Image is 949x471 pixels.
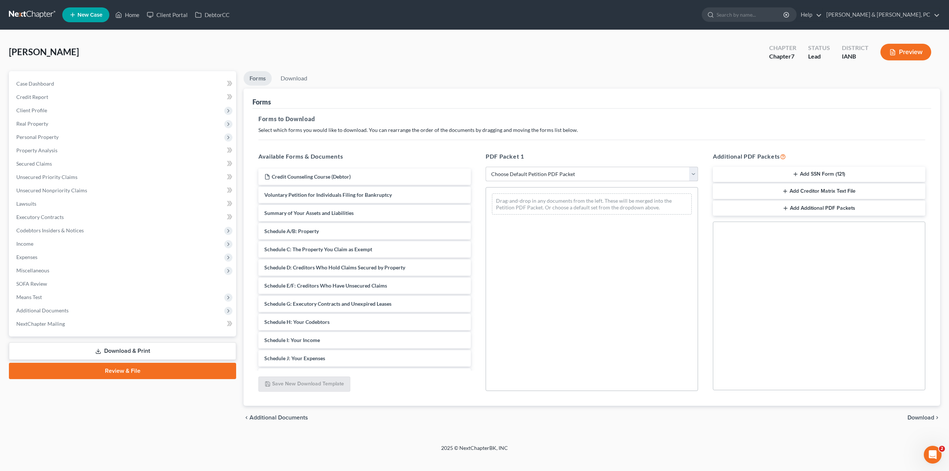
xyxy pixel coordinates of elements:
span: Schedule H: Your Codebtors [264,319,330,325]
input: Search by name... [717,8,784,21]
span: Unsecured Priority Claims [16,174,77,180]
span: Schedule D: Creditors Who Hold Claims Secured by Property [264,264,405,271]
a: Lawsuits [10,197,236,210]
i: chevron_right [934,415,940,421]
div: District [842,44,869,52]
span: Schedule C: The Property You Claim as Exempt [264,246,372,252]
span: Schedule I: Your Income [264,337,320,343]
div: Lead [808,52,830,61]
button: Save New Download Template [258,377,350,392]
a: Property Analysis [10,144,236,157]
span: 7 [791,53,794,60]
span: 2 [939,446,945,452]
div: Chapter [769,52,796,61]
span: Download [907,415,934,421]
div: Drag-and-drop in any documents from the left. These will be merged into the Petition PDF Packet. ... [492,193,692,215]
a: [PERSON_NAME] & [PERSON_NAME], PC [823,8,940,21]
a: Client Portal [143,8,191,21]
h5: Forms to Download [258,115,925,123]
span: Income [16,241,33,247]
span: Summary of Your Assets and Liabilities [264,210,354,216]
span: Unsecured Nonpriority Claims [16,187,87,193]
a: Credit Report [10,90,236,104]
a: SOFA Review [10,277,236,291]
h5: Available Forms & Documents [258,152,471,161]
a: Forms [244,71,272,86]
div: Chapter [769,44,796,52]
span: Executory Contracts [16,214,64,220]
a: Review & File [9,363,236,379]
span: Schedule A/B: Property [264,228,319,234]
div: 2025 © NextChapterBK, INC [263,444,686,458]
span: Client Profile [16,107,47,113]
button: Add Creditor Matrix Text File [713,183,925,199]
div: Forms [252,97,271,106]
a: DebtorCC [191,8,233,21]
span: Lawsuits [16,200,36,207]
a: Secured Claims [10,157,236,170]
div: Status [808,44,830,52]
span: Personal Property [16,134,59,140]
span: [PERSON_NAME] [9,46,79,57]
i: chevron_left [244,415,249,421]
p: Select which forms you would like to download. You can rearrange the order of the documents by dr... [258,126,925,134]
span: Credit Counseling Course (Debtor) [272,173,351,180]
button: Download chevron_right [907,415,940,421]
a: Executory Contracts [10,210,236,224]
a: Unsecured Priority Claims [10,170,236,184]
span: SOFA Review [16,281,47,287]
button: Add Additional PDF Packets [713,200,925,216]
span: Means Test [16,294,42,300]
span: Voluntary Petition for Individuals Filing for Bankruptcy [264,192,392,198]
span: Secured Claims [16,160,52,167]
a: Download & Print [9,342,236,360]
button: Preview [880,44,931,60]
a: Home [112,8,143,21]
span: Miscellaneous [16,267,49,273]
h5: Additional PDF Packets [713,152,925,161]
span: Schedule J: Your Expenses [264,355,325,361]
a: chevron_left Additional Documents [244,415,308,421]
a: NextChapter Mailing [10,317,236,331]
span: Expenses [16,254,37,260]
span: Codebtors Insiders & Notices [16,227,84,233]
span: Property Analysis [16,147,57,153]
iframe: Intercom live chat [924,446,942,464]
a: Case Dashboard [10,77,236,90]
div: IANB [842,52,869,61]
a: Unsecured Nonpriority Claims [10,184,236,197]
span: Schedule E/F: Creditors Who Have Unsecured Claims [264,282,387,289]
span: Real Property [16,120,48,127]
h5: PDF Packet 1 [486,152,698,161]
button: Add SSN Form (121) [713,167,925,182]
span: New Case [77,12,102,18]
span: Credit Report [16,94,48,100]
span: Schedule G: Executory Contracts and Unexpired Leases [264,301,391,307]
span: NextChapter Mailing [16,321,65,327]
span: Case Dashboard [16,80,54,87]
span: Additional Documents [249,415,308,421]
a: Download [275,71,313,86]
a: Help [797,8,822,21]
span: Additional Documents [16,307,69,314]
